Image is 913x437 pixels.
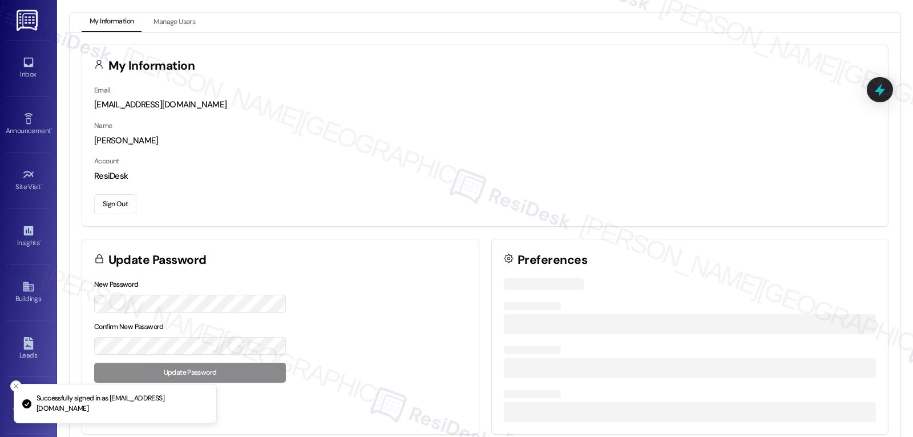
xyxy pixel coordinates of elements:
[94,170,876,182] div: ResiDesk
[94,121,112,130] label: Name
[82,13,142,32] button: My Information
[94,86,110,95] label: Email
[94,280,139,289] label: New Password
[39,237,41,245] span: •
[37,394,207,414] p: Successfully signed in as [EMAIL_ADDRESS][DOMAIN_NAME]
[94,194,136,214] button: Sign Out
[51,125,52,133] span: •
[108,60,195,72] h3: My Information
[146,13,203,32] button: Manage Users
[41,181,43,189] span: •
[10,380,22,392] button: Close toast
[94,135,876,147] div: [PERSON_NAME]
[17,10,40,31] img: ResiDesk Logo
[518,254,587,266] h3: Preferences
[6,334,51,364] a: Leads
[94,99,876,111] div: [EMAIL_ADDRESS][DOMAIN_NAME]
[6,277,51,308] a: Buildings
[6,221,51,252] a: Insights •
[94,157,119,166] label: Account
[6,390,51,420] a: Templates •
[6,53,51,83] a: Inbox
[6,165,51,196] a: Site Visit •
[108,254,207,266] h3: Update Password
[94,322,164,331] label: Confirm New Password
